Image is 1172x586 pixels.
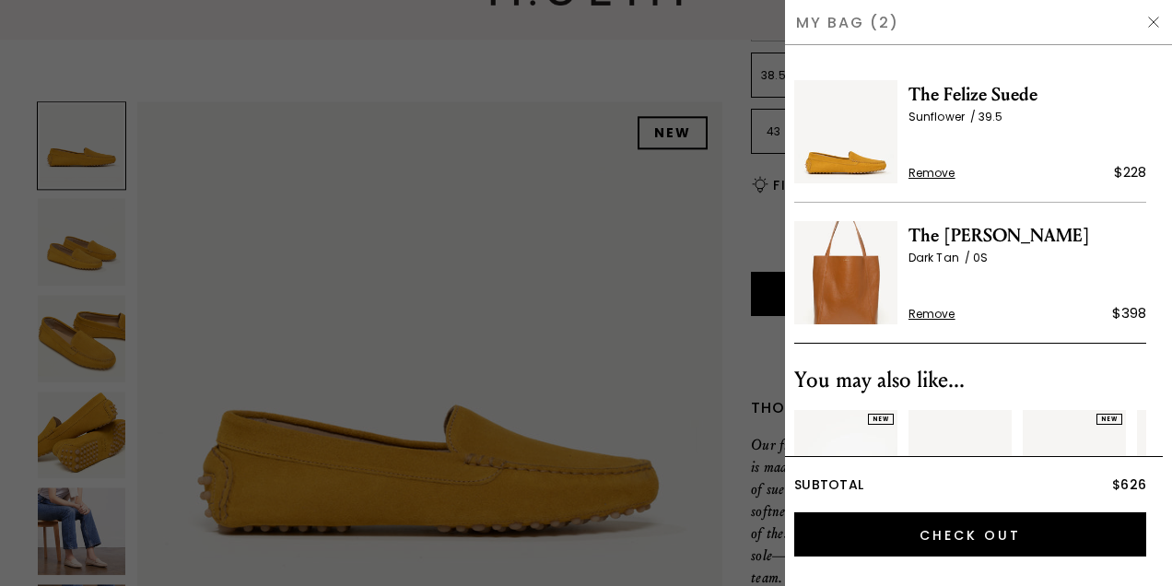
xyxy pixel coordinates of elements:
span: Remove [908,307,955,322]
img: The Lola Tote [794,221,897,324]
span: Dark Tan [908,250,973,265]
a: NEW [794,410,897,567]
div: $228 [1114,161,1146,183]
img: 7387851980859_01_Main_New_ThePastosoSignature_Tan_TumbledLeather_290x387_crop_center.jpg [1023,410,1126,513]
span: 39.5 [979,109,1002,124]
img: 7245292208187_02_Hover_New_TheFerlizeShearling_Burgundy_Crocco_290x387_crop_center.jpg [794,410,897,513]
img: The Felize Suede [794,80,897,183]
img: v_11573_01_Main_New_ThePastoso_Black_Leather_290x387_crop_center.jpg [908,410,1012,513]
span: Remove [908,166,955,181]
div: You may also like... [794,366,1146,395]
span: 0S [973,250,988,265]
div: NEW [868,414,894,425]
span: $626 [1112,475,1146,494]
span: Sunflower [908,109,979,124]
div: $398 [1112,302,1146,324]
span: Subtotal [794,475,863,494]
div: NEW [1096,414,1122,425]
span: The Felize Suede [908,80,1146,110]
input: Check Out [794,512,1146,557]
span: The [PERSON_NAME] [908,221,1146,251]
a: NEW [1023,410,1126,567]
img: Hide Drawer [1146,15,1161,29]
